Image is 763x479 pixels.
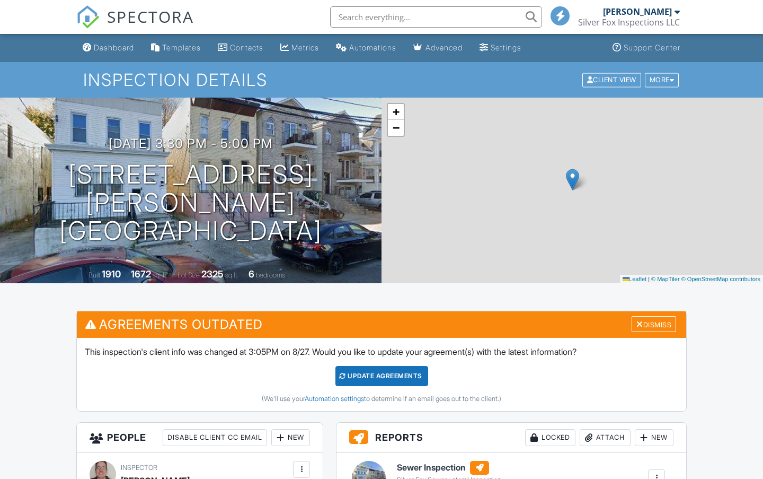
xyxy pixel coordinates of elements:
[388,104,404,120] a: Zoom in
[624,43,680,52] div: Support Center
[581,75,644,83] a: Client View
[85,395,678,403] div: (We'll use your to determine if an email goes out to the client.)
[332,38,401,58] a: Automations (Basic)
[107,5,194,28] span: SPECTORA
[77,338,686,411] div: This inspection's client info was changed at 3:05PM on 8/27. Would you like to update your agreem...
[271,429,310,446] div: New
[214,38,268,58] a: Contacts
[409,38,467,58] a: Advanced
[623,276,646,282] a: Leaflet
[648,276,650,282] span: |
[230,43,263,52] div: Contacts
[425,43,463,52] div: Advanced
[162,43,201,52] div: Templates
[336,423,686,453] h3: Reports
[491,43,521,52] div: Settings
[83,71,680,89] h1: Inspection Details
[608,38,685,58] a: Support Center
[349,43,396,52] div: Automations
[102,268,121,280] div: 1910
[131,268,151,280] div: 1672
[635,429,673,446] div: New
[645,73,679,87] div: More
[76,14,194,37] a: SPECTORA
[76,5,100,29] img: The Best Home Inspection Software - Spectora
[77,423,323,453] h3: People
[147,38,205,58] a: Templates
[225,271,238,279] span: sq.ft.
[681,276,760,282] a: © OpenStreetMap contributors
[388,120,404,136] a: Zoom out
[178,271,200,279] span: Lot Size
[17,161,365,245] h1: [STREET_ADDRESS][PERSON_NAME] [GEOGRAPHIC_DATA]
[78,38,138,58] a: Dashboard
[393,105,400,118] span: +
[651,276,680,282] a: © MapTiler
[256,271,285,279] span: bedrooms
[153,271,167,279] span: sq. ft.
[163,429,267,446] div: Disable Client CC Email
[393,121,400,134] span: −
[121,464,157,472] span: Inspector
[88,271,100,279] span: Built
[291,43,319,52] div: Metrics
[525,429,575,446] div: Locked
[249,268,254,280] div: 6
[335,366,428,386] div: Update Agreements
[330,6,542,28] input: Search everything...
[475,38,526,58] a: Settings
[201,268,224,280] div: 2325
[578,17,680,28] div: Silver Fox Inspections LLC
[94,43,134,52] div: Dashboard
[580,429,631,446] div: Attach
[305,395,364,403] a: Automation settings
[397,461,501,475] h6: Sewer Inspection
[603,6,672,17] div: [PERSON_NAME]
[582,73,641,87] div: Client View
[109,136,273,151] h3: [DATE] 3:30 pm - 5:00 pm
[276,38,323,58] a: Metrics
[77,311,686,337] h3: Agreements Outdated
[632,316,676,333] div: Dismiss
[566,169,579,190] img: Marker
